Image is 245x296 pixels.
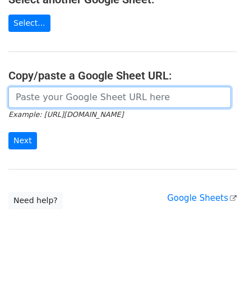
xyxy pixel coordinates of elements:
a: Select... [8,15,50,32]
small: Example: [URL][DOMAIN_NAME] [8,110,123,119]
input: Next [8,132,37,149]
iframe: Chat Widget [189,242,245,296]
input: Paste your Google Sheet URL here [8,87,231,108]
a: Need help? [8,192,63,209]
h4: Copy/paste a Google Sheet URL: [8,69,237,82]
a: Google Sheets [167,193,237,203]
